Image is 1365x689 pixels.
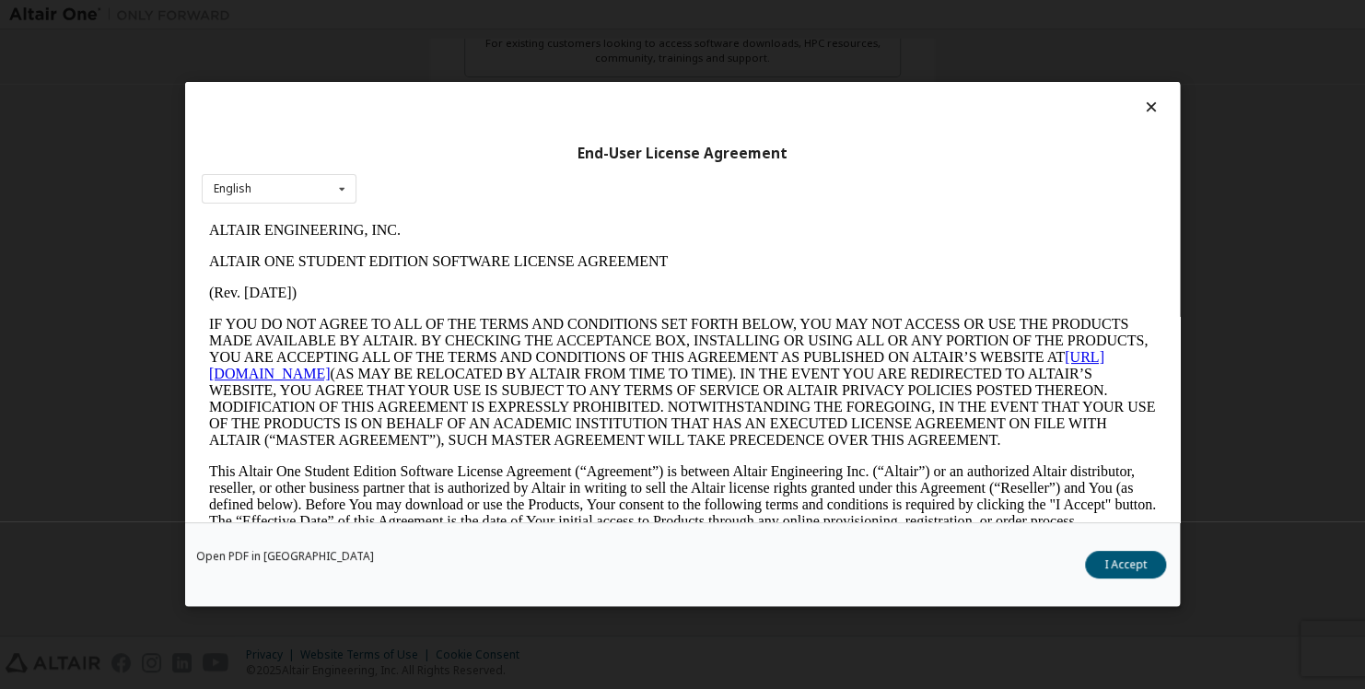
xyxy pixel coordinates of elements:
div: End-User License Agreement [202,145,1163,163]
p: ALTAIR ONE STUDENT EDITION SOFTWARE LICENSE AGREEMENT [7,39,954,55]
a: [URL][DOMAIN_NAME] [7,134,903,167]
p: This Altair One Student Edition Software License Agreement (“Agreement”) is between Altair Engine... [7,249,954,315]
p: ALTAIR ENGINEERING, INC. [7,7,954,24]
p: (Rev. [DATE]) [7,70,954,87]
a: Open PDF in [GEOGRAPHIC_DATA] [196,552,374,563]
p: IF YOU DO NOT AGREE TO ALL OF THE TERMS AND CONDITIONS SET FORTH BELOW, YOU MAY NOT ACCESS OR USE... [7,101,954,234]
button: I Accept [1085,552,1166,579]
div: English [214,183,251,194]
